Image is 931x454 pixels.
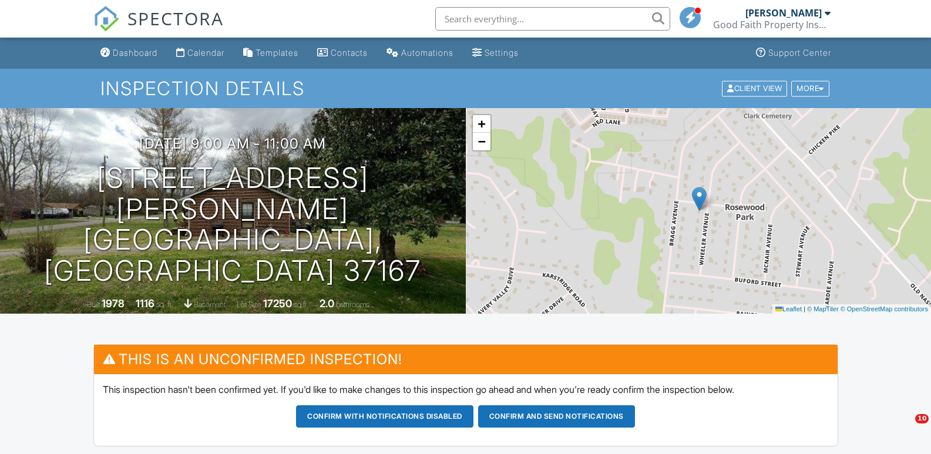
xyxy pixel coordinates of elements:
[172,42,229,64] a: Calendar
[87,300,100,309] span: Built
[775,305,802,312] a: Leaflet
[473,115,490,133] a: Zoom in
[336,300,369,309] span: bathrooms
[478,116,485,131] span: +
[127,6,224,31] span: SPECTORA
[722,80,787,96] div: Client View
[751,42,836,64] a: Support Center
[331,48,368,58] div: Contacts
[238,42,303,64] a: Templates
[768,48,831,58] div: Support Center
[96,42,162,64] a: Dashboard
[256,48,298,58] div: Templates
[485,48,519,58] div: Settings
[841,305,928,312] a: © OpenStreetMap contributors
[187,48,224,58] div: Calendar
[93,6,119,32] img: The Best Home Inspection Software - Spectora
[692,187,707,211] img: Marker
[478,405,635,428] button: Confirm and send notifications
[468,42,523,64] a: Settings
[263,297,292,310] div: 17250
[807,305,839,312] a: © MapTiler
[891,414,919,442] iframe: Intercom live chat
[478,134,485,149] span: −
[791,80,829,96] div: More
[296,405,473,428] button: Confirm with notifications disabled
[320,297,334,310] div: 2.0
[745,7,822,19] div: [PERSON_NAME]
[19,163,447,287] h1: [STREET_ADDRESS][PERSON_NAME] [GEOGRAPHIC_DATA], [GEOGRAPHIC_DATA] 37167
[94,345,838,374] h3: This is an Unconfirmed Inspection!
[915,414,929,423] span: 10
[713,19,831,31] div: Good Faith Property Inspections, LLC
[93,16,224,41] a: SPECTORA
[136,297,154,310] div: 1116
[473,133,490,150] a: Zoom out
[435,7,670,31] input: Search everything...
[294,300,308,309] span: sq.ft.
[401,48,453,58] div: Automations
[103,383,829,396] p: This inspection hasn't been confirmed yet. If you'd like to make changes to this inspection go ah...
[156,300,173,309] span: sq. ft.
[382,42,458,64] a: Automations (Basic)
[312,42,372,64] a: Contacts
[113,48,157,58] div: Dashboard
[100,78,830,99] h1: Inspection Details
[102,297,125,310] div: 1978
[139,136,326,152] h3: [DATE] 9:00 am - 11:00 am
[804,305,805,312] span: |
[194,300,226,309] span: basement
[237,300,261,309] span: Lot Size
[721,83,790,92] a: Client View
